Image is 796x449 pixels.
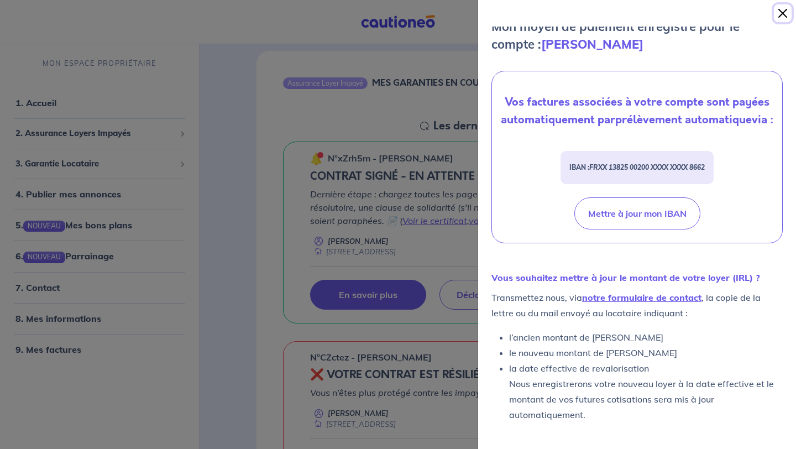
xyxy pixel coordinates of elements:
strong: [PERSON_NAME] [541,36,643,52]
strong: prélèvement automatique [615,112,752,128]
li: l’ancien montant de [PERSON_NAME] [509,330,783,345]
p: Vos factures associées à votre compte sont payées automatiquement par via : [501,93,773,129]
a: notre formulaire de contact [582,292,701,303]
em: FRXX 13825 00200 XXXX XXXX 8662 [589,163,705,171]
p: Transmettez nous, via , la copie de la lettre ou du mail envoyé au locataire indiquant : [491,290,783,321]
strong: IBAN : [569,163,705,171]
button: Close [774,4,792,22]
button: Mettre à jour mon IBAN [574,197,700,229]
li: la date effective de revalorisation Nous enregistrerons votre nouveau loyer à la date effective e... [509,361,783,422]
li: le nouveau montant de [PERSON_NAME] [509,345,783,361]
p: Mon moyen de paiement enregistré pour le compte : [491,18,783,53]
strong: Vous souhaitez mettre à jour le montant de votre loyer (IRL) ? [491,272,760,283]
